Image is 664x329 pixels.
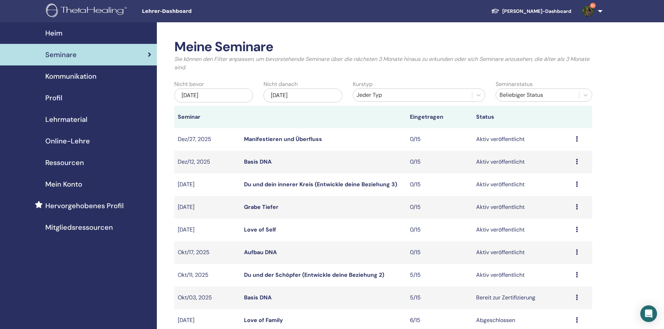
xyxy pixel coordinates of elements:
[473,173,572,196] td: Aktiv veröffentlicht
[264,88,342,102] div: [DATE]
[45,114,87,125] span: Lehrmaterial
[264,80,298,88] label: Nicht danach
[244,203,278,211] a: Grabe Tiefer
[174,173,241,196] td: [DATE]
[174,196,241,219] td: [DATE]
[473,241,572,264] td: Aktiv veröffentlicht
[406,106,473,128] th: Eingetragen
[174,55,592,72] p: Sie können den Filter anpassen, um bevorstehende Seminare über die nächsten 3 Monate hinaus zu er...
[174,88,253,102] div: [DATE]
[244,294,272,301] a: Basis DNA
[174,287,241,309] td: Okt/03, 2025
[406,128,473,151] td: 0/15
[406,173,473,196] td: 0/15
[473,219,572,241] td: Aktiv veröffentlicht
[473,264,572,287] td: Aktiv veröffentlicht
[142,8,246,15] span: Lehrer-Dashboard
[486,5,577,18] a: [PERSON_NAME]-Dashboard
[473,128,572,151] td: Aktiv veröffentlicht
[174,39,592,55] h2: Meine Seminare
[174,241,241,264] td: Okt/17, 2025
[406,241,473,264] td: 0/15
[473,106,572,128] th: Status
[45,136,90,146] span: Online-Lehre
[406,196,473,219] td: 0/15
[174,264,241,287] td: Okt/11, 2025
[174,106,241,128] th: Seminar
[244,158,272,165] a: Basis DNA
[357,91,468,99] div: Jeder Typ
[353,80,373,88] label: Kurstyp
[244,249,277,256] a: Aufbau DNA
[45,93,62,103] span: Profil
[45,222,113,233] span: Mitgliedsressourcen
[406,151,473,173] td: 0/15
[174,80,204,88] label: Nicht bevor
[406,219,473,241] td: 0/15
[406,264,473,287] td: 5/15
[496,80,533,88] label: Seminarstatus
[244,226,276,233] a: Love of Self
[45,157,84,168] span: Ressourcen
[174,151,241,173] td: Dez/12, 2025
[473,151,572,173] td: Aktiv veröffentlicht
[473,287,572,309] td: Bereit zur Zertifizierung
[491,8,499,14] img: graduation-cap-white.svg
[45,201,124,211] span: Hervorgehobenes Profil
[45,49,77,60] span: Seminare
[244,181,397,188] a: Du und dein innerer Kreis (Entwickle deine Beziehung 3)
[244,135,322,143] a: Manifestieren und Überfluss
[582,6,594,17] img: default.jpg
[174,219,241,241] td: [DATE]
[499,91,575,99] div: Beliebiger Status
[45,71,97,81] span: Kommunikation
[45,179,82,189] span: Mein Konto
[45,28,62,38] span: Heim
[244,271,384,279] a: Du und der Schöpfer (Entwickle deine Beziehung 2)
[640,305,657,322] div: Open Intercom Messenger
[46,3,129,19] img: logo.png
[406,287,473,309] td: 5/15
[244,316,283,324] a: Love of Family
[590,3,596,8] span: 9+
[174,128,241,151] td: Dez/27, 2025
[473,196,572,219] td: Aktiv veröffentlicht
